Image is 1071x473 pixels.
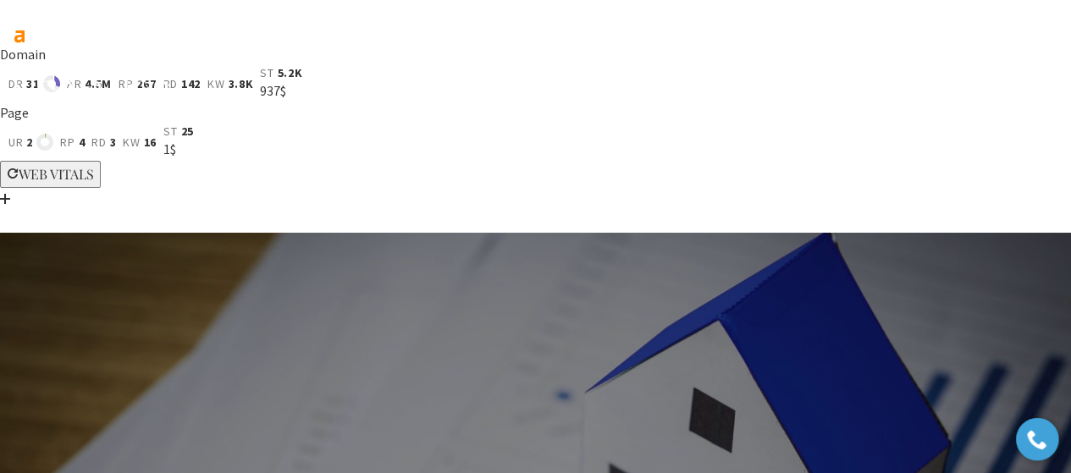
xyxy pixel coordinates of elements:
[13,72,170,116] img: Christie's International Real Estate black text logo
[1014,69,1058,118] button: button
[110,135,117,149] span: 3
[60,135,85,149] a: rp 4 - open in a new tab
[123,135,140,149] span: kw
[79,135,86,149] span: 4
[91,135,116,149] a: rd 3 - open in a new tab
[19,165,94,183] span: Web Vitals
[91,135,106,149] span: rd
[60,135,75,149] span: rp
[26,135,33,149] span: 2
[181,124,194,138] span: 25
[8,134,53,151] a: ur 2 - open in a new tab
[123,135,157,149] a: kw 16 - open in a new tab
[144,135,157,149] span: 16
[8,135,23,149] span: ur
[163,138,194,161] div: 1$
